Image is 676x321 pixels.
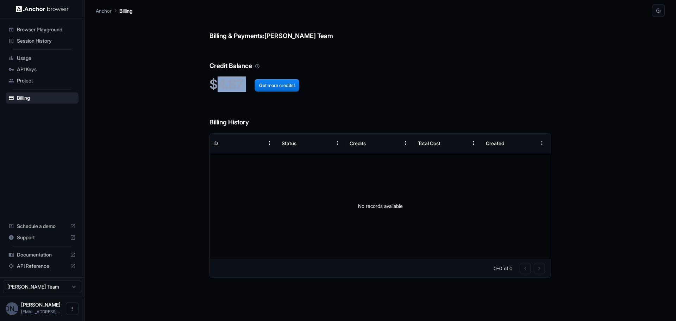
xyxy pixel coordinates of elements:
button: Sort [250,137,263,149]
nav: breadcrumb [96,7,132,14]
div: Support [6,232,79,243]
span: API Keys [17,66,76,73]
span: Support [17,234,67,241]
div: Status [282,140,296,146]
p: Billing [119,7,132,14]
div: API Reference [6,260,79,272]
h6: Billing & Payments: [PERSON_NAME] Team [209,17,551,41]
div: API Keys [6,64,79,75]
h6: Billing History [209,103,551,128]
span: API Reference [17,263,67,270]
h2: $4.87 [209,77,551,92]
span: Алекс Арба [21,302,61,308]
div: Credits [350,140,366,146]
button: Menu [331,137,344,149]
button: Menu [467,137,480,149]
div: Created [486,140,504,146]
span: Browser Playground [17,26,76,33]
button: Menu [536,137,548,149]
div: Documentation [6,249,79,260]
p: Anchor [96,7,112,14]
span: arbaloh1@gmail.com [21,309,60,314]
span: Documentation [17,251,67,258]
span: Billing [17,94,76,101]
button: Sort [318,137,331,149]
p: 0–0 of 0 [494,265,513,272]
h6: Credit Balance [209,47,551,71]
button: Get more credits! [255,79,299,92]
span: Session History [17,37,76,44]
div: Schedule a demo [6,221,79,232]
span: Schedule a demo [17,223,67,230]
div: Session History [6,35,79,47]
div: No records available [210,153,551,259]
span: Usage [17,55,76,62]
div: ID [213,140,218,146]
button: Sort [387,137,399,149]
button: Sort [455,137,467,149]
div: Project [6,75,79,86]
div: Total Cost [418,140,440,146]
button: Menu [399,137,412,149]
div: [PERSON_NAME] [6,302,18,315]
div: Browser Playground [6,24,79,35]
div: Billing [6,92,79,104]
svg: Your credit balance will be consumed as you use the API. Visit the usage page to view a breakdown... [255,64,260,69]
span: Project [17,77,76,84]
img: Anchor Logo [16,6,69,12]
button: Sort [523,137,536,149]
div: Usage [6,53,79,64]
button: Open menu [66,302,79,315]
button: Menu [263,137,276,149]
